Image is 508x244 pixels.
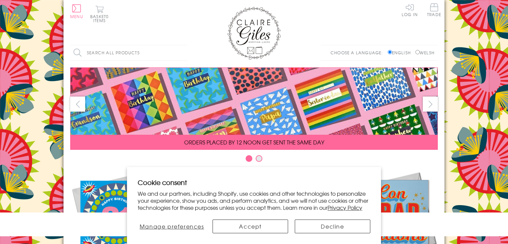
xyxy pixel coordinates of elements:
[295,220,370,233] button: Decline
[70,155,438,165] div: Carousel Pagination
[180,45,187,60] input: Search
[70,45,187,60] input: Search all products
[328,203,362,211] a: Privacy Policy
[93,13,109,23] span: 0 items
[140,222,204,230] span: Manage preferences
[213,220,288,233] button: Accept
[388,50,414,56] label: English
[90,5,109,22] button: Basket0 items
[415,50,434,56] label: Welsh
[427,3,441,16] span: Trade
[423,97,438,112] button: next
[402,3,418,16] a: Log In
[138,190,370,211] p: We and our partners, including Shopify, use cookies and other technologies to personalize your ex...
[388,50,392,54] input: English
[227,7,281,60] img: Claire Giles Greetings Cards
[70,13,83,19] span: Menu
[138,220,206,233] button: Manage preferences
[70,4,83,18] button: Menu
[70,97,85,112] button: prev
[138,178,370,187] h2: Cookie consent
[246,155,252,162] button: Carousel Page 1 (Current Slide)
[184,138,324,146] span: ORDERS PLACED BY 12 NOON GET SENT THE SAME DAY
[256,155,262,162] button: Carousel Page 2
[427,3,441,18] a: Trade
[415,50,420,54] input: Welsh
[331,50,386,56] p: Choose a language:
